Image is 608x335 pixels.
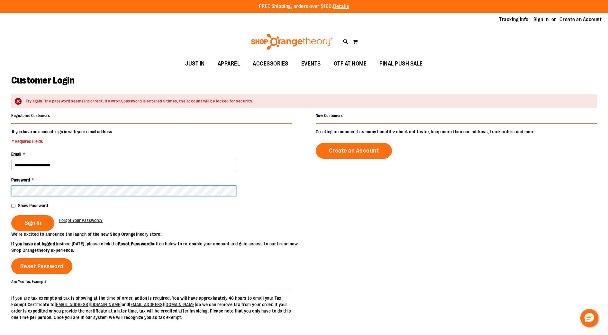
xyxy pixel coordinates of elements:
[129,302,196,307] a: [EMAIL_ADDRESS][DOMAIN_NAME]
[118,241,151,246] strong: Reset Password
[185,57,205,71] span: JUST IN
[11,279,47,284] strong: Are You Tax Exempt?
[580,309,598,327] button: Hello, have a question? Let’s chat.
[18,203,48,208] span: Show Password
[295,57,327,71] a: EVENTS
[11,113,50,118] strong: Registered Customers
[499,16,529,23] a: Tracking Info
[559,16,602,23] a: Create an Account
[11,75,74,86] span: Customer Login
[55,302,122,307] a: [EMAIL_ADDRESS][DOMAIN_NAME]
[11,241,304,253] p: since [DATE], please click the button below to re-enable your account and gain access to our bran...
[316,113,343,118] strong: New Customers
[11,258,72,274] a: Reset Password
[11,241,60,246] strong: If you have not logged in
[179,57,211,71] a: JUST IN
[59,217,103,224] a: Forgot Your Password?
[12,138,113,145] span: * Required Fields
[373,57,429,71] a: FINAL PUSH SALE
[327,57,373,71] a: OTF AT HOME
[11,128,114,145] legend: If you have an account, sign in with your email address.
[333,4,349,9] a: Details
[301,57,321,71] span: EVENTS
[316,143,392,159] a: Create an Account
[20,263,64,270] span: Reset Password
[379,57,423,71] span: FINAL PUSH SALE
[218,57,240,71] span: APPAREL
[11,215,54,231] button: Sign In
[11,177,30,182] span: Password
[533,16,549,23] a: Sign In
[316,128,597,135] p: Creating an account has many benefits: check out faster, keep more than one address, track orders...
[253,57,288,71] span: ACCESSORIES
[11,295,292,321] p: If you are tax exempt and tax is showing at the time of order, action is required. You will have ...
[334,57,367,71] span: OTF AT HOME
[24,219,41,226] span: Sign In
[11,231,304,237] p: We’re excited to announce the launch of the new Shop Orangetheory store!
[246,57,295,71] a: ACCESSORIES
[11,152,21,157] span: Email
[259,3,349,10] p: FREE Shipping, orders over $150.
[26,98,590,104] div: Try again. The password seems incorrect. If a wrong password is entered 3 times, the account will...
[211,57,247,71] a: APPAREL
[329,147,379,154] span: Create an Account
[59,218,103,223] span: Forgot Your Password?
[250,34,333,50] img: Shop Orangetheory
